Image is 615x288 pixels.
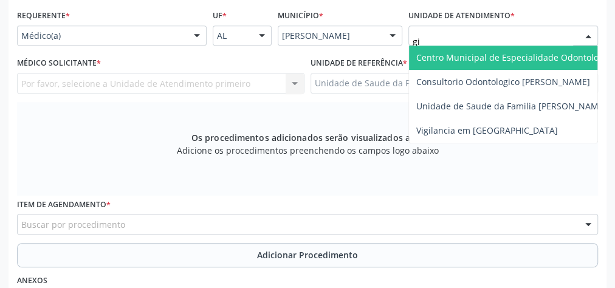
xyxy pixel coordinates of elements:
label: Município [278,7,323,26]
span: Buscar por procedimento [21,218,125,231]
label: Unidade de referência [311,54,407,73]
span: Centro Municipal de Especialidade Odontologica [416,52,615,63]
span: [PERSON_NAME] [282,30,377,42]
span: AL [217,30,247,42]
span: Consultorio Odontologico [PERSON_NAME] [416,76,590,87]
span: Adicione os procedimentos preenchendo os campos logo abaixo [177,144,439,157]
span: Médico(a) [21,30,182,42]
span: Os procedimentos adicionados serão visualizados aqui [191,131,424,144]
label: Item de agendamento [17,196,111,214]
span: Unidade de Saude da Familia [PERSON_NAME] [416,100,606,112]
input: Unidade de atendimento [413,30,573,54]
span: Adicionar Procedimento [257,249,358,261]
label: UF [213,7,227,26]
span: Vigilancia em [GEOGRAPHIC_DATA] [416,125,558,136]
label: Unidade de atendimento [408,7,515,26]
label: Requerente [17,7,70,26]
label: Médico Solicitante [17,54,101,73]
button: Adicionar Procedimento [17,243,598,267]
